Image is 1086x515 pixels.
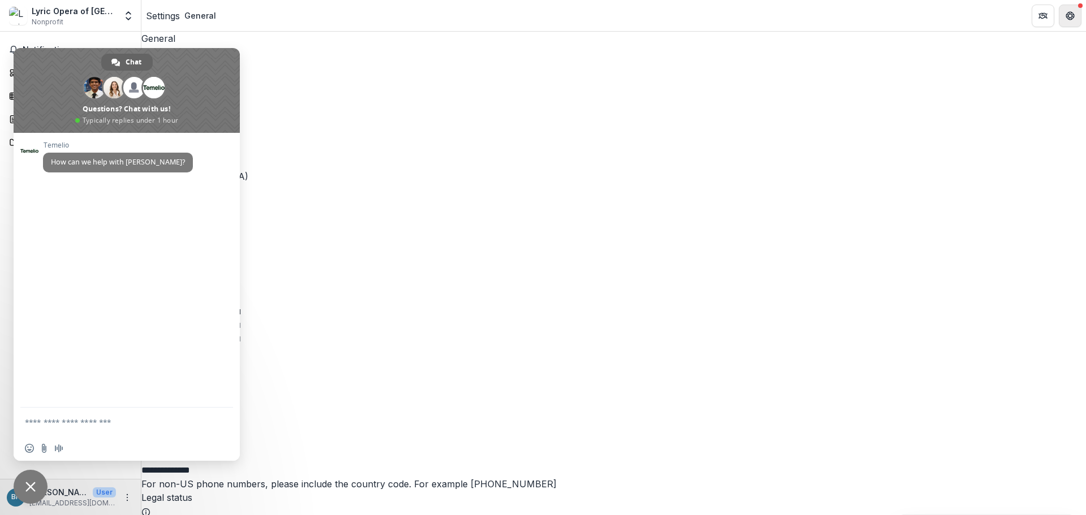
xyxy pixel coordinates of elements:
[43,141,193,149] span: Temelio
[146,7,221,24] nav: breadcrumb
[54,444,63,453] span: Audio message
[120,5,136,27] button: Open entity switcher
[25,444,34,453] span: Insert an emoji
[141,45,1086,59] a: Team
[141,477,1086,491] div: For non-US phone numbers, please include the country code. For example [PHONE_NUMBER]
[40,444,49,453] span: Send a file
[1059,5,1081,27] button: Get Help
[141,444,1079,458] label: Phone number
[5,133,136,152] a: Documents
[101,54,153,71] div: Chat
[141,412,1079,425] label: Website
[51,157,185,167] span: How can we help with [PERSON_NAME]?
[5,110,136,128] a: Proposals
[141,225,1079,239] label: Description
[5,63,136,82] a: Dashboard
[141,492,192,503] label: Legal status
[5,86,136,105] a: Tasks
[32,5,116,17] div: Lyric Opera of [GEOGRAPHIC_DATA]
[126,54,141,71] span: Chat
[141,32,1086,45] a: General
[141,287,1079,301] label: Mission
[93,487,116,497] p: User
[141,349,1079,363] label: Vision
[141,59,1086,72] a: Authentication
[29,498,116,508] p: [EMAIL_ADDRESS][DOMAIN_NAME]
[23,45,132,55] span: Notifications
[32,17,63,27] span: Nonprofit
[1032,5,1054,27] button: Partners
[9,7,27,25] img: Lyric Opera of Chicago
[25,417,204,427] textarea: Compose your message...
[29,486,88,498] p: [PERSON_NAME]
[146,9,180,23] a: Settings
[120,491,134,504] button: More
[5,41,136,59] button: Notifications
[184,10,216,21] div: General
[141,72,1086,86] h2: Profile information
[11,494,21,501] div: Bryan Hulscher
[14,470,48,504] div: Close chat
